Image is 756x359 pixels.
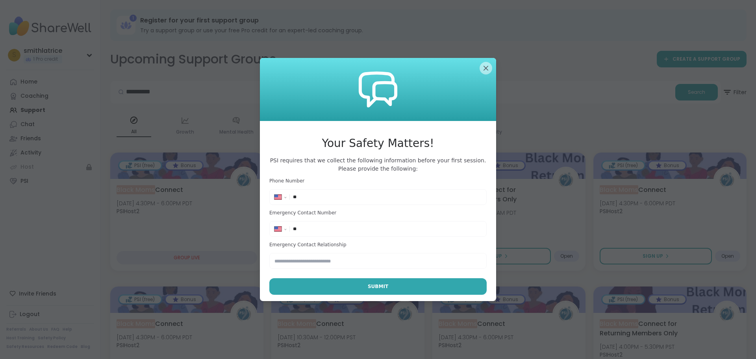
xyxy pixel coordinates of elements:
span: PSI requires that we collect the following information before your first session. Please provide ... [269,156,487,173]
h3: Emergency Contact Relationship [269,242,487,248]
img: United States [274,227,282,231]
h3: Your Safety Matters! [269,135,487,152]
h3: Phone Number [269,178,487,184]
h3: Emergency Contact Number [269,210,487,216]
span: Submit [368,283,388,290]
button: Submit [269,278,487,295]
